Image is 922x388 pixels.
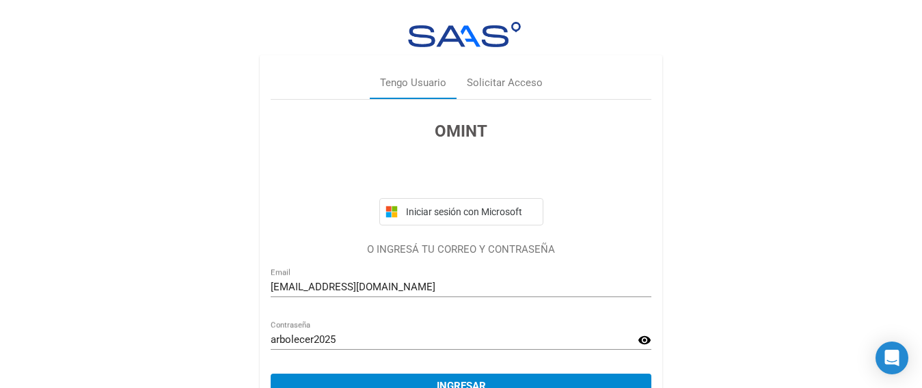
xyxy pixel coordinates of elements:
h3: OMINT [271,119,651,143]
div: Solicitar Acceso [467,75,543,91]
p: O INGRESÁ TU CORREO Y CONTRASEÑA [271,242,651,258]
mat-icon: visibility [638,332,651,348]
div: Tengo Usuario [380,75,446,91]
button: Iniciar sesión con Microsoft [379,198,543,225]
iframe: Botón de Acceder con Google [372,158,550,189]
span: Iniciar sesión con Microsoft [403,206,537,217]
div: Open Intercom Messenger [876,342,908,374]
